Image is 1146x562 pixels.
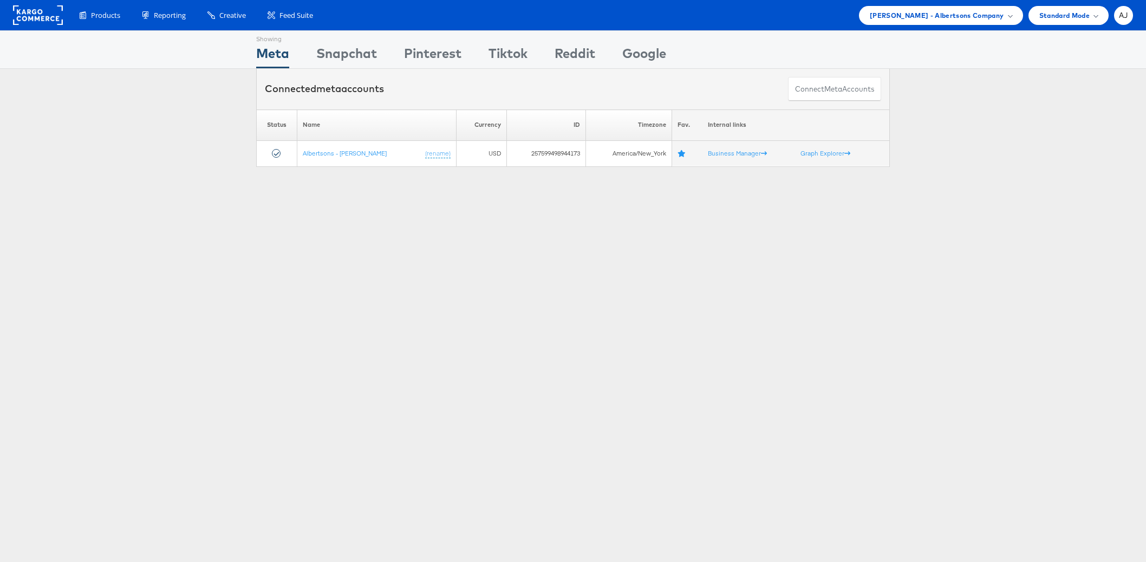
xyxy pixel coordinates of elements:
[257,109,297,140] th: Status
[457,109,506,140] th: Currency
[489,44,528,68] div: Tiktok
[256,31,289,44] div: Showing
[708,149,767,157] a: Business Manager
[788,77,881,101] button: ConnectmetaAccounts
[316,82,341,95] span: meta
[316,44,377,68] div: Snapchat
[800,149,850,157] a: Graph Explorer
[256,44,289,68] div: Meta
[219,10,246,21] span: Creative
[91,10,120,21] span: Products
[586,140,672,166] td: America/New_York
[303,148,387,157] a: Albertsons - [PERSON_NAME]
[425,148,451,158] a: (rename)
[265,82,384,96] div: Connected accounts
[297,109,457,140] th: Name
[506,109,585,140] th: ID
[457,140,506,166] td: USD
[622,44,666,68] div: Google
[506,140,585,166] td: 257599498944173
[870,10,1004,21] span: [PERSON_NAME] - Albertsons Company
[1039,10,1090,21] span: Standard Mode
[404,44,461,68] div: Pinterest
[555,44,595,68] div: Reddit
[154,10,186,21] span: Reporting
[1119,12,1128,19] span: AJ
[279,10,313,21] span: Feed Suite
[824,84,842,94] span: meta
[586,109,672,140] th: Timezone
